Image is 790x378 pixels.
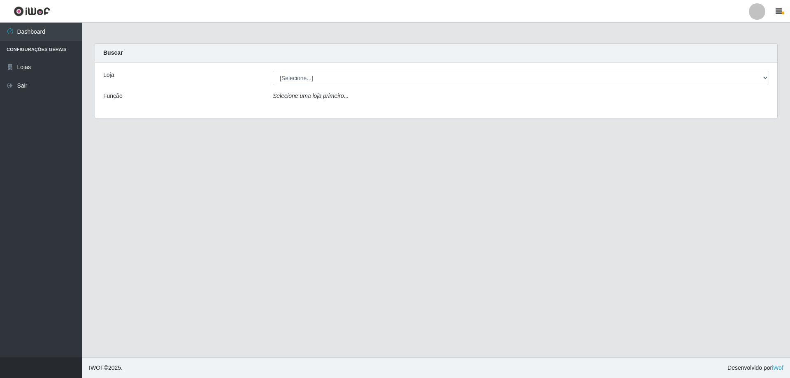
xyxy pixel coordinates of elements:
span: © 2025 . [89,364,123,372]
label: Função [103,92,123,100]
label: Loja [103,71,114,79]
strong: Buscar [103,49,123,56]
span: Desenvolvido por [727,364,783,372]
a: iWof [772,364,783,371]
i: Selecione uma loja primeiro... [273,93,349,99]
img: CoreUI Logo [14,6,50,16]
span: IWOF [89,364,104,371]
